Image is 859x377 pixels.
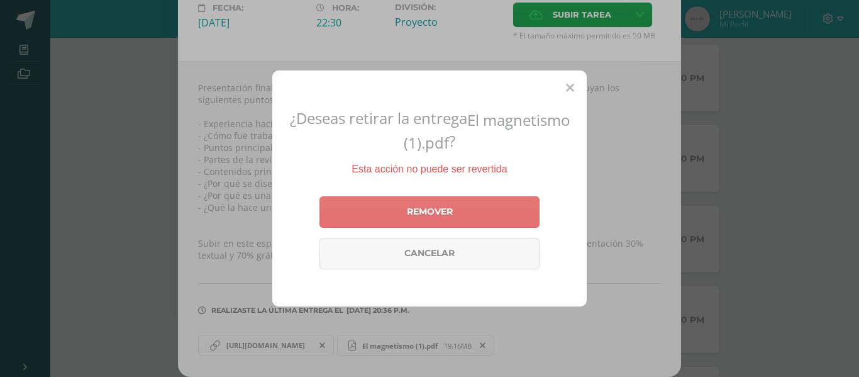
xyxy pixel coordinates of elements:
[319,238,540,269] a: Cancelar
[566,80,574,95] span: Close (Esc)
[352,164,507,174] span: Esta acción no puede ser revertida
[404,110,570,153] span: El magnetismo (1).pdf
[319,196,540,228] a: Remover
[287,108,572,153] h2: ¿Deseas retirar la entrega ?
